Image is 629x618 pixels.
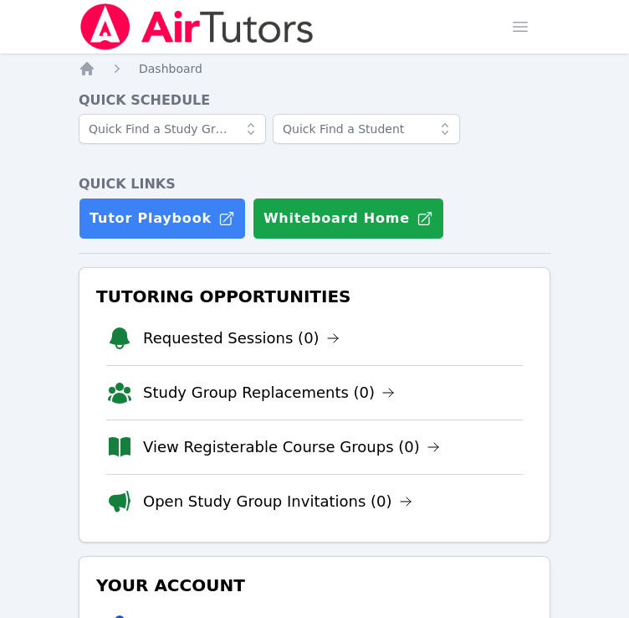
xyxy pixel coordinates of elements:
[93,281,536,312] h3: Tutoring Opportunities
[143,381,395,404] a: Study Group Replacements (0)
[79,3,315,50] img: Air Tutors
[79,198,246,239] a: Tutor Playbook
[79,90,550,111] h4: Quick Schedule
[79,60,550,77] nav: Breadcrumb
[79,174,550,194] h4: Quick Links
[273,114,460,144] input: Quick Find a Student
[79,114,266,144] input: Quick Find a Study Group
[143,435,440,459] a: View Registerable Course Groups (0)
[139,60,202,77] a: Dashboard
[139,62,202,75] span: Dashboard
[143,327,340,350] a: Requested Sessions (0)
[143,490,412,513] a: Open Study Group Invitations (0)
[93,570,536,600] h3: Your Account
[253,198,444,239] button: Whiteboard Home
